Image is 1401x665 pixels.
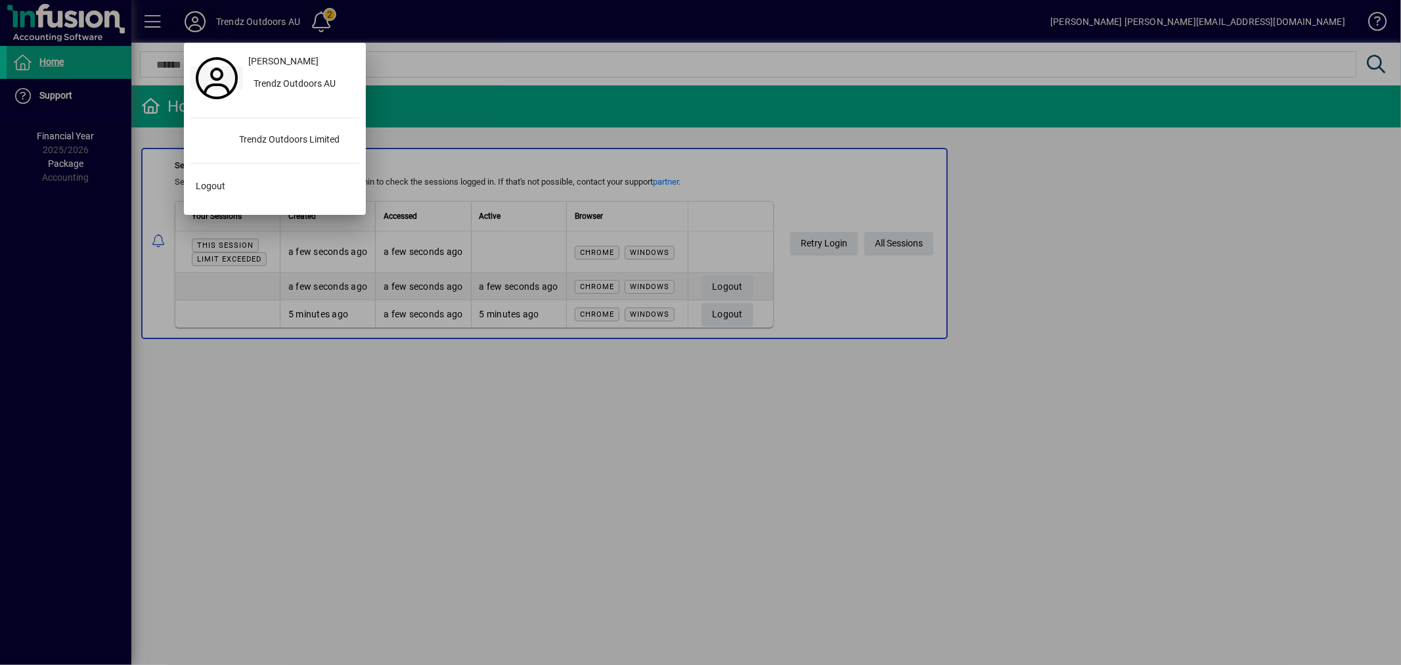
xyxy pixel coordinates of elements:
span: [PERSON_NAME] [248,55,319,68]
a: Profile [190,66,243,90]
div: Trendz Outdoors Limited [229,129,359,152]
button: Trendz Outdoors AU [243,73,359,97]
a: [PERSON_NAME] [243,49,359,73]
button: Logout [190,174,359,198]
span: Logout [196,179,225,193]
button: Trendz Outdoors Limited [190,129,359,152]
